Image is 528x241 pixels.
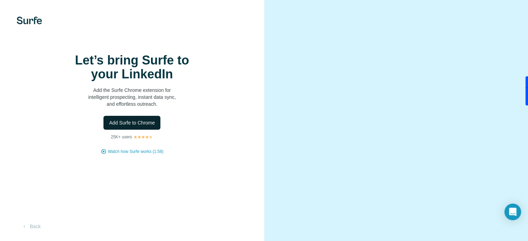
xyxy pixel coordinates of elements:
[111,134,132,140] p: 25K+ users
[62,87,201,107] p: Add the Surfe Chrome extension for intelligent prospecting, instant data sync, and effortless out...
[62,53,201,81] h1: Let’s bring Surfe to your LinkedIn
[108,148,164,155] button: Watch how Surfe works (1:58)
[109,119,155,126] span: Add Surfe to Chrome
[17,220,45,233] button: Back
[133,135,153,139] img: Rating Stars
[504,204,521,220] div: Open Intercom Messenger
[103,116,160,130] button: Add Surfe to Chrome
[17,17,42,24] img: Surfe's logo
